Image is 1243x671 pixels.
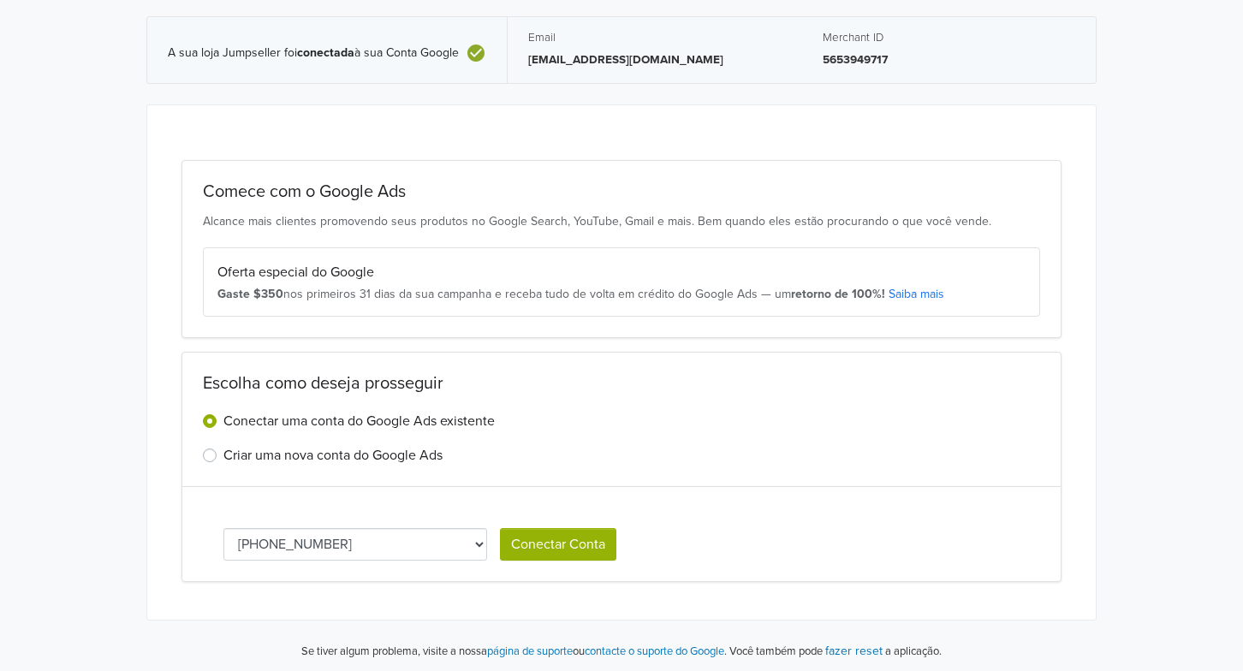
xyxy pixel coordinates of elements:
[223,411,495,431] label: Conectar uma conta do Google Ads existente
[528,31,782,45] h5: Email
[203,212,1040,230] p: Alcance mais clientes promovendo seus produtos no Google Search, YouTube, Gmail e mais. Bem quand...
[727,641,942,661] p: Você também pode a aplicação.
[223,445,443,466] label: Criar uma nova conta do Google Ads
[500,528,616,561] button: Conectar Conta
[823,51,1076,68] p: 5653949717
[297,45,354,60] b: conectada
[889,287,944,301] a: Saiba mais
[253,287,283,301] strong: $350
[203,181,1040,202] h2: Comece com o Google Ads
[217,286,1026,303] div: nos primeiros 31 dias da sua campanha e receba tudo de volta em crédito do Google Ads — um
[487,644,573,658] a: página de suporte
[203,373,1040,394] h2: Escolha como deseja prosseguir
[301,644,727,661] p: Se tiver algum problema, visite a nossa ou .
[585,644,724,658] a: contacte o suporte do Google
[528,51,782,68] p: [EMAIL_ADDRESS][DOMAIN_NAME]
[168,46,459,61] span: A sua loja Jumpseller foi à sua Conta Google
[217,262,1026,282] div: Oferta especial do Google
[823,31,1076,45] h5: Merchant ID
[791,287,885,301] strong: retorno de 100%!
[825,641,883,661] button: fazer reset
[217,287,250,301] strong: Gaste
